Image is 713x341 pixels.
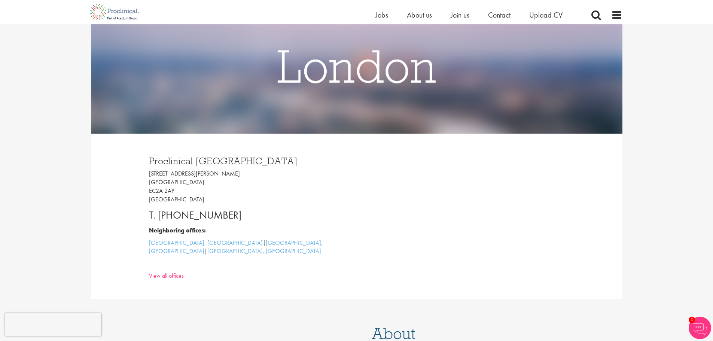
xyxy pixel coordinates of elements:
span: 1 [689,317,695,323]
a: Upload CV [529,10,563,20]
a: View all offices [149,272,184,280]
img: Chatbot [689,317,711,339]
a: [GEOGRAPHIC_DATA], [GEOGRAPHIC_DATA] [207,247,321,255]
a: About us [407,10,432,20]
p: [STREET_ADDRESS][PERSON_NAME] [GEOGRAPHIC_DATA] EC2A 2AP [GEOGRAPHIC_DATA] [149,170,351,204]
h3: Proclinical [GEOGRAPHIC_DATA] [149,156,351,166]
p: T. [PHONE_NUMBER] [149,208,351,223]
a: Jobs [375,10,388,20]
a: [GEOGRAPHIC_DATA], [GEOGRAPHIC_DATA] [149,239,263,247]
a: [GEOGRAPHIC_DATA], [GEOGRAPHIC_DATA] [149,239,323,255]
p: | | [149,239,351,256]
a: Contact [488,10,511,20]
iframe: reCAPTCHA [5,313,101,336]
b: Neighboring offices: [149,226,206,234]
a: Join us [451,10,469,20]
